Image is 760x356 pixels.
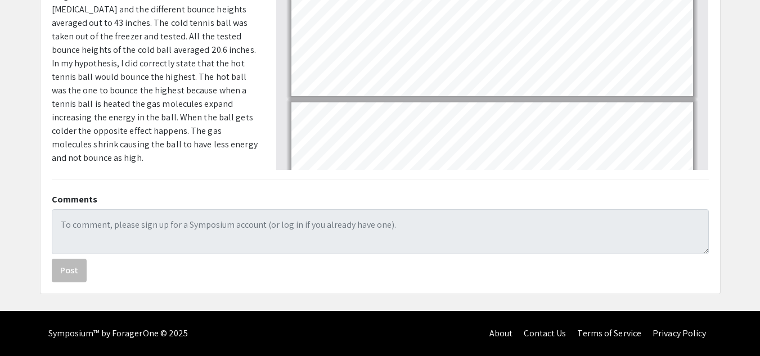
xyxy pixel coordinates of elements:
div: Page 5 [286,97,698,333]
a: Terms of Service [577,327,641,339]
a: About [489,327,513,339]
iframe: Chat [8,305,48,348]
a: Privacy Policy [653,327,706,339]
div: Symposium™ by ForagerOne © 2025 [48,311,188,356]
button: Post [52,259,87,282]
a: Contact Us [524,327,566,339]
h2: Comments [52,194,709,205]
